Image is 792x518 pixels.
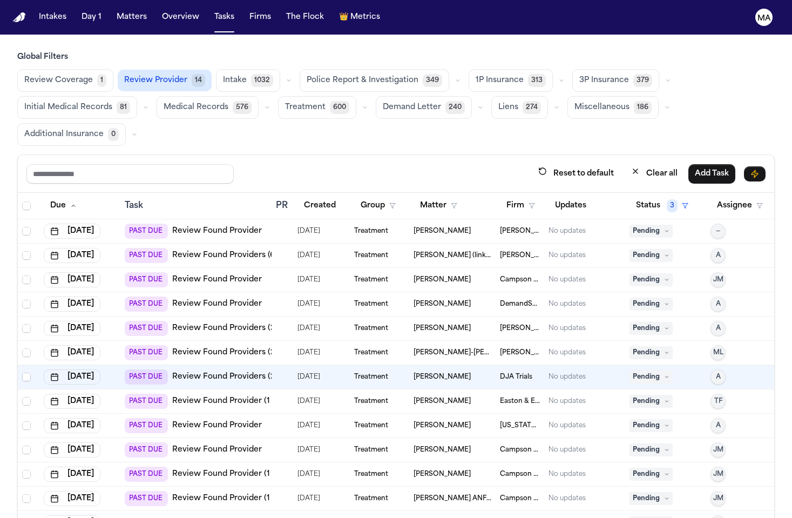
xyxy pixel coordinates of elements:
span: Additional Insurance [24,129,104,140]
span: PAST DUE [125,224,168,239]
button: Liens274 [491,96,548,119]
span: Medical Records [164,102,228,113]
span: Treatment [354,324,388,333]
span: Liens [498,102,518,113]
span: Pending [629,225,673,238]
span: Treatment [354,251,388,260]
a: Review Found Providers (2 to review) [172,347,317,358]
span: Easton & Easton [500,397,540,406]
a: Review Found Provider [172,226,262,237]
span: PAST DUE [125,369,168,385]
span: Trey Jenkins [414,300,471,308]
button: Review Coverage1 [17,69,113,92]
a: Review Found Providers (6 to review) [172,250,316,261]
a: Review Found Provider [172,445,262,455]
span: A [716,373,721,381]
a: Tasks [210,8,239,27]
span: 576 [233,101,252,114]
a: crownMetrics [335,8,384,27]
button: [DATE] [44,272,100,287]
span: Pending [629,371,673,384]
span: Initial Medical Records [24,102,112,113]
button: [DATE] [44,369,100,385]
span: Sandra Brown [414,421,471,430]
button: Clear all [625,164,684,184]
span: Police Report & Investigation [307,75,418,86]
span: 9/9/2025, 9:57:44 AM [297,321,320,336]
button: — [710,224,726,239]
span: 14 [192,74,205,87]
span: Select row [22,446,31,454]
button: Matter [414,196,464,216]
span: 9/9/2025, 12:52:38 PM [297,345,320,360]
button: A [710,418,726,433]
span: Select row [22,275,31,284]
span: Review Provider [124,75,187,86]
button: JM [710,491,726,506]
span: Pending [629,395,673,408]
span: A [716,421,721,430]
button: [DATE] [44,418,100,433]
button: TF [710,394,726,409]
button: [DATE] [44,394,100,409]
span: Brianna Pearson (link to N’Neiko Brown) [414,251,491,260]
button: Matters [112,8,151,27]
span: Alexis McVicar [414,227,471,236]
span: 9/5/2025, 1:40:45 PM [297,272,320,287]
div: No updates [549,397,586,406]
span: Select row [22,227,31,236]
span: Kathryn Olivor [414,397,471,406]
button: A [710,321,726,336]
div: No updates [549,348,586,357]
button: [DATE] [44,297,100,312]
span: Romanow Law Group [500,251,540,260]
button: JM [710,272,726,287]
span: Treatment [354,373,388,381]
span: Campson & Campson [500,494,540,503]
a: Review Found Provider [172,420,262,431]
span: Campson & Campson [500,275,540,284]
span: 379 [633,74,652,87]
span: Maria Escobar [414,470,471,479]
button: The Flock [282,8,328,27]
span: Treatment [285,102,326,113]
button: Intake1032 [216,69,280,92]
span: Select row [22,348,31,357]
span: Campson & Campson [500,446,540,454]
span: Bryan Nadonza [414,373,471,381]
button: JM [710,467,726,482]
span: PAST DUE [125,491,168,506]
span: Metrics [350,12,380,23]
span: Treatment [354,275,388,284]
button: Day 1 [77,8,106,27]
button: 3P Insurance379 [572,69,659,92]
div: No updates [549,227,586,236]
div: No updates [549,251,586,260]
button: A [710,248,726,263]
button: Medical Records576 [157,96,259,119]
span: Treatment [354,397,388,406]
button: Due [44,196,83,216]
span: Intake [223,75,247,86]
span: 1P Insurance [476,75,524,86]
span: 9/5/2025, 10:13:30 AM [297,248,320,263]
button: Review Provider14 [118,70,212,91]
span: Select row [22,494,31,503]
span: ML [713,348,723,357]
a: Review Found Provider (1 to review) [172,396,312,407]
button: Assignee [710,196,769,216]
button: Intakes [35,8,71,27]
button: ML [710,345,726,360]
text: MA [757,15,771,22]
button: Firm [500,196,541,216]
span: crown [339,12,348,23]
span: Pending [629,468,673,481]
button: [DATE] [44,491,100,506]
span: 8/6/2025, 2:18:12 PM [297,224,320,239]
span: Select row [22,470,31,479]
span: 9/15/2025, 3:00:03 PM [297,491,320,506]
